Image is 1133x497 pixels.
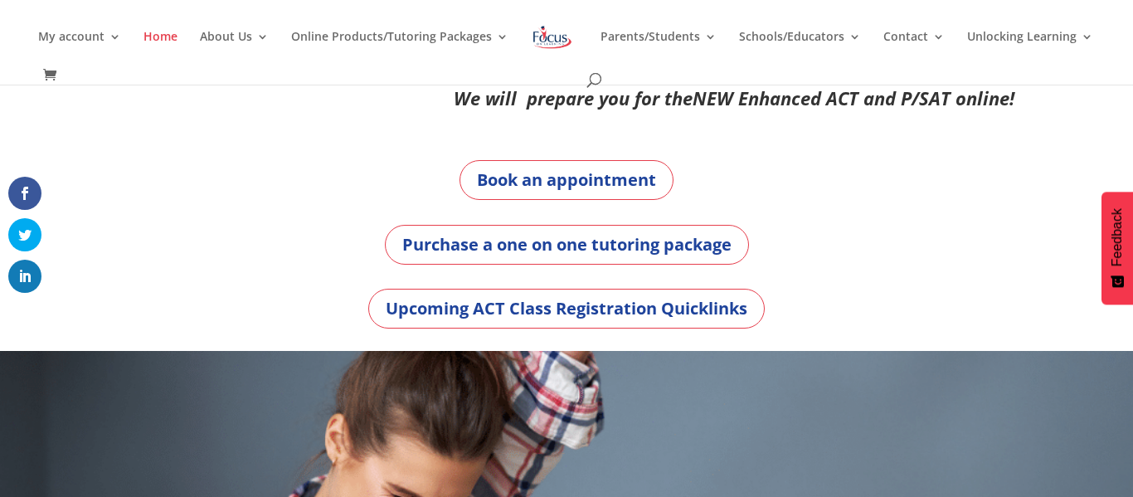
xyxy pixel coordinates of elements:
a: Upcoming ACT Class Registration Quicklinks [368,289,765,329]
a: Schools/Educators [739,31,861,70]
span: Feedback [1110,208,1125,266]
em: NEW Enhanced ACT and P/SAT online! [693,85,1014,110]
img: Focus on Learning [531,22,574,52]
a: Unlocking Learning [967,31,1093,70]
em: We will prepare you for the [454,85,693,110]
a: My account [38,31,121,70]
a: Online Products/Tutoring Packages [291,31,508,70]
a: About Us [200,31,269,70]
button: Feedback - Show survey [1101,192,1133,305]
a: Book an appointment [460,160,673,200]
a: Home [143,31,177,70]
a: Contact [883,31,945,70]
a: Parents/Students [601,31,717,70]
a: Purchase a one on one tutoring package [385,225,749,265]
